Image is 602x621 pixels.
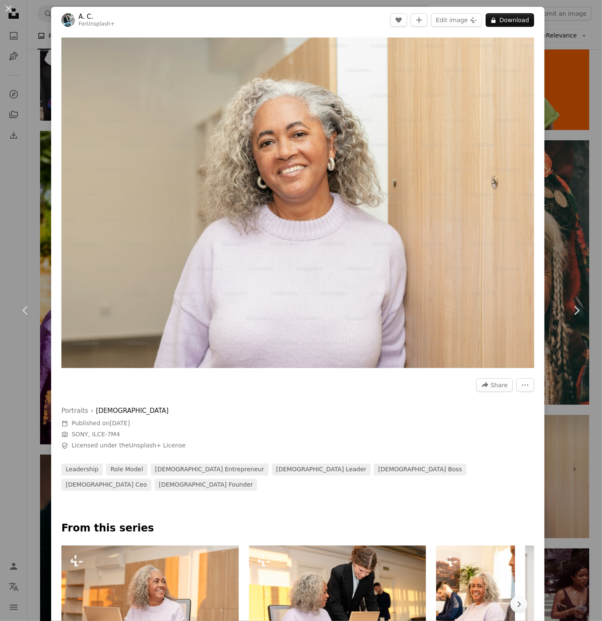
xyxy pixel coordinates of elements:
[78,21,115,28] div: For
[411,13,428,27] button: Add to Collection
[61,38,534,368] img: Woman with gray hair smiles at the camera.
[61,406,88,416] a: Portraits
[61,13,75,27] img: Go to A. C.'s profile
[96,406,169,416] a: [DEMOGRAPHIC_DATA]
[551,270,602,351] a: Next
[72,420,130,427] span: Published on
[61,601,239,608] a: Woman works on a laptop, smiling and looking away.
[491,379,508,392] span: Share
[61,406,317,416] div: ›
[129,442,186,449] a: Unsplash+ License
[61,38,534,368] button: Zoom in on this image
[151,464,269,476] a: [DEMOGRAPHIC_DATA] entrepreneur
[431,13,482,27] button: Edit image
[516,378,534,392] button: More Actions
[61,464,103,476] a: leadership
[72,441,185,450] span: Licensed under the
[106,464,148,476] a: role model
[374,464,466,476] a: [DEMOGRAPHIC_DATA] boss
[390,13,407,27] button: Like
[486,13,534,27] button: Download
[476,378,513,392] button: Share this image
[72,430,120,439] button: SONY, ILCE-7M4
[272,464,371,476] a: [DEMOGRAPHIC_DATA] leader
[110,420,130,427] time: March 14, 2025 at 3:30:11 PM GMT
[155,479,258,491] a: [DEMOGRAPHIC_DATA] founder
[61,522,534,535] p: From this series
[510,596,527,613] button: scroll list to the right
[78,12,115,21] a: A. C.
[436,601,515,608] a: Smiling senior woman in a meeting with others.
[61,479,151,491] a: [DEMOGRAPHIC_DATA] ceo
[249,601,426,608] a: Two women working together at a computer.
[87,21,115,27] a: Unsplash+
